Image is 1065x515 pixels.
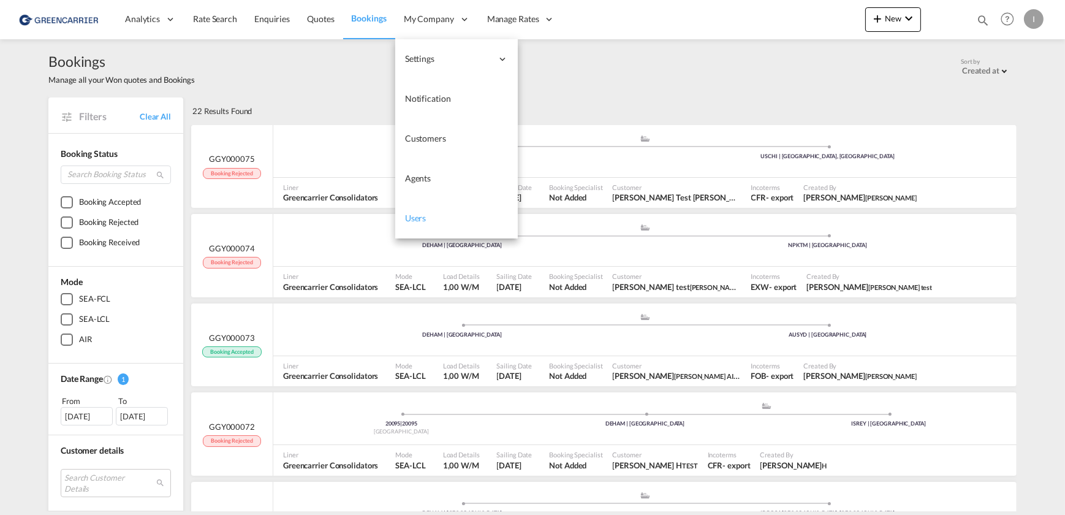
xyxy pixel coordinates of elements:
[806,281,932,292] span: isabel huebner test
[400,420,402,427] span: |
[803,183,916,192] span: Created By
[638,314,653,320] md-icon: assets/icons/custom/ship-fill.svg
[708,460,723,471] div: CFR
[125,13,160,25] span: Analytics
[751,183,794,192] span: Incoterms
[690,282,778,292] span: [PERSON_NAME] & Co. GmbH
[79,237,140,249] div: Booking Received
[279,153,645,161] div: DEHAM | [GEOGRAPHIC_DATA]
[405,213,426,223] span: Users
[61,148,171,160] div: Booking Status
[443,282,479,292] span: 1,00 W/M
[443,272,480,281] span: Load Details
[404,13,454,25] span: My Company
[613,192,741,203] span: Isabel Test Huebner BRELOG GMBH
[769,281,797,292] div: - export
[61,293,171,305] md-checkbox: SEA-FCL
[279,428,523,436] div: [GEOGRAPHIC_DATA]
[865,372,917,380] span: [PERSON_NAME]
[803,361,916,370] span: Created By
[116,407,168,425] div: [DATE]
[549,192,602,203] span: Not Added
[395,361,425,370] span: Mode
[192,97,252,124] div: 22 Results Found
[61,395,171,425] span: From To [DATE][DATE]
[283,272,378,281] span: Liner
[48,74,195,85] span: Manage all your Won quotes and Bookings
[61,407,113,425] div: [DATE]
[283,370,378,381] span: Greencarrier Consolidators
[760,460,827,471] span: ISabel H
[61,444,171,457] div: Customer details
[395,370,425,381] span: SEA-LCL
[405,93,451,104] span: Notification
[997,9,1024,31] div: Help
[638,135,653,142] md-icon: assets/icons/custom/ship-fill.svg
[487,13,539,25] span: Manage Rates
[283,460,378,471] span: Greencarrier Consolidators
[443,460,479,470] span: 1,00 W/M
[283,361,378,370] span: Liner
[193,13,237,24] span: Rate Search
[613,272,741,281] span: Customer
[385,420,402,427] span: 20095
[61,313,171,326] md-checkbox: SEA-LCL
[79,196,141,208] div: Booking Accepted
[209,243,255,254] span: GGY000074
[79,110,140,123] span: Filters
[254,13,290,24] span: Enquiries
[962,66,999,75] div: Created at
[79,216,138,229] div: Booking Rejected
[283,450,378,459] span: Liner
[395,159,518,199] a: Agents
[645,242,1011,250] div: NPKTM | [GEOGRAPHIC_DATA]
[352,13,387,23] span: Bookings
[549,281,602,292] span: Not Added
[497,272,532,281] span: Sailing Date
[191,392,1017,476] div: GGY000072 Booking Rejected Pickup Germany assets/icons/custom/ship-fill.svgassets/icons/custom/ro...
[61,373,103,384] span: Date Range
[751,272,797,281] span: Incoterms
[209,332,255,343] span: GGY000073
[806,272,932,281] span: Created By
[79,334,92,346] div: AIR
[443,361,480,370] span: Load Details
[751,281,770,292] div: EXW
[61,166,171,184] input: Search Booking Status
[868,283,932,291] span: [PERSON_NAME] test
[865,194,917,202] span: [PERSON_NAME]
[191,125,1017,208] div: GGY000075 Booking Rejected assets/icons/custom/ship-fill.svgassets/icons/custom/roll-o-plane.svgP...
[497,281,532,292] span: 19 Aug 2025
[18,6,101,33] img: 1378a7308afe11ef83610d9e779c6b34.png
[497,450,532,459] span: Sailing Date
[708,460,751,471] span: CFR export
[103,375,113,384] md-icon: Created On
[395,450,425,459] span: Mode
[901,11,916,26] md-icon: icon-chevron-down
[1024,9,1044,29] div: I
[961,57,980,66] span: Sort by
[156,170,165,180] md-icon: icon-magnify
[767,420,1010,428] div: ISREY | [GEOGRAPHIC_DATA]
[497,460,532,471] span: 12 Aug 2025
[751,192,794,203] span: CFR export
[395,199,518,238] a: Users
[638,224,653,231] md-icon: assets/icons/custom/ship-fill.svg
[766,192,794,203] div: - export
[202,346,261,358] span: Booking Accepted
[307,13,334,24] span: Quotes
[61,445,124,456] span: Customer details
[118,373,129,385] span: 1
[613,370,741,381] span: Myra Kraushaar GEIS AIR + SEA GMBH HAMBURG
[549,460,602,471] span: Not Added
[203,257,260,269] span: Booking Rejected
[283,183,378,192] span: Liner
[118,395,172,407] div: To
[613,183,741,192] span: Customer
[549,272,602,281] span: Booking Specialist
[203,435,260,447] span: Booking Rejected
[191,214,1017,297] div: GGY000074 Booking Rejected assets/icons/custom/ship-fill.svgassets/icons/custom/roll-o-plane.svgP...
[140,111,171,122] a: Clear All
[402,420,417,427] span: 20095
[803,192,916,203] span: Isabel Huebner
